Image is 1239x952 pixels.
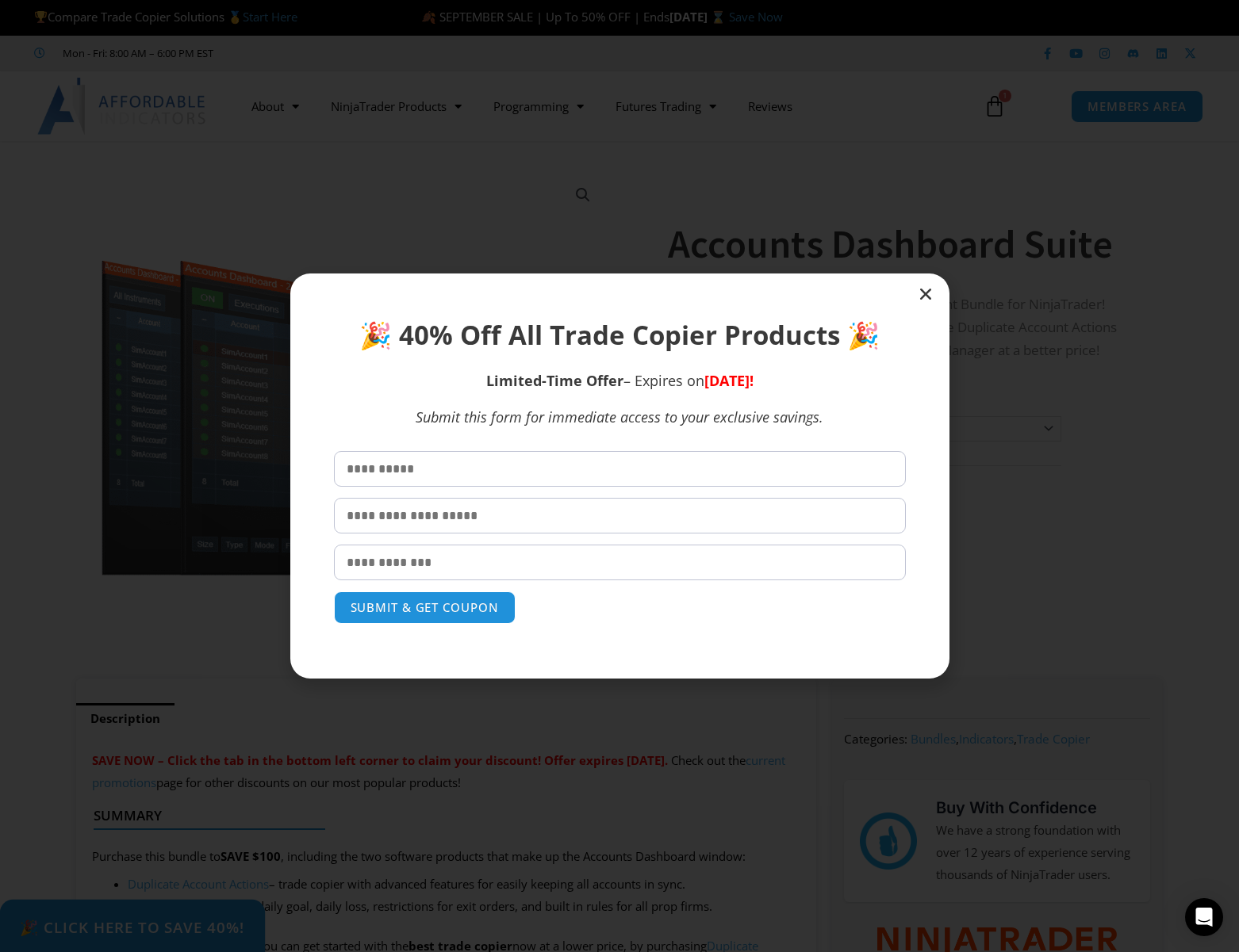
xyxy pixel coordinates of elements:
div: Open Intercom Messenger [1185,898,1223,936]
h1: 🎉 40% Off All Trade Copier Products 🎉 [334,317,906,354]
strong: Limited-Time Offer [486,371,623,390]
button: SUBMIT & GET COUPON [334,591,516,624]
p: – Expires on [334,370,906,392]
span: [DATE]! [704,371,754,390]
em: Submit this form for immediate access to your exclusive savings. [416,407,823,426]
a: Close [918,286,934,302]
